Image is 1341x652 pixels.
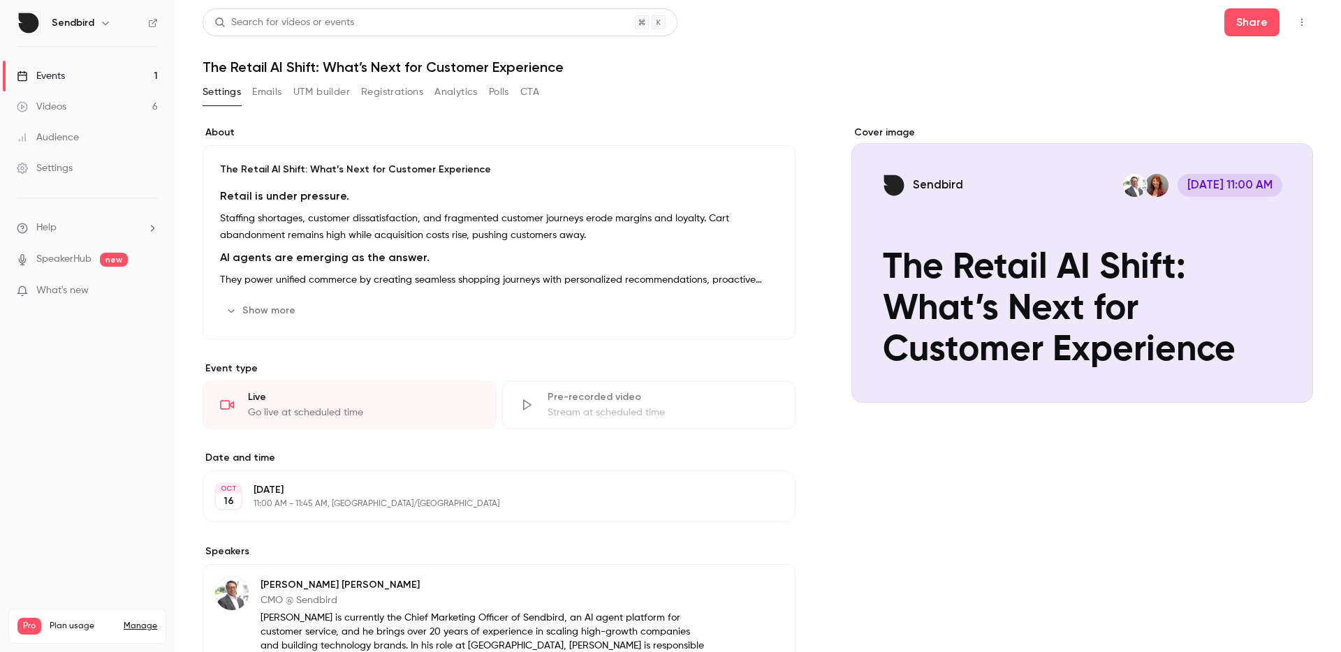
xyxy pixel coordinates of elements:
[520,81,539,103] button: CTA
[203,381,497,429] div: LiveGo live at scheduled time
[223,494,234,508] p: 16
[141,285,158,297] iframe: Noticeable Trigger
[203,59,1313,75] h1: The Retail AI Shift: What’s Next for Customer Experience
[50,621,115,632] span: Plan usage
[100,253,128,267] span: new
[548,390,779,404] div: Pre-recorded video
[17,12,40,34] img: Sendbird
[203,81,241,103] button: Settings
[124,621,157,632] a: Manage
[220,163,778,177] p: The Retail AI Shift: What’s Next for Customer Experience
[216,484,241,494] div: OCT
[36,252,91,267] a: SpeakerHub
[214,15,354,30] div: Search for videos or events
[254,498,721,510] p: 11:00 AM - 11:45 AM, [GEOGRAPHIC_DATA]/[GEOGRAPHIC_DATA]
[361,81,423,103] button: Registrations
[36,283,89,298] span: What's new
[17,131,79,145] div: Audience
[248,390,479,404] div: Live
[203,451,796,465] label: Date and time
[17,161,73,175] div: Settings
[851,126,1313,403] section: Cover image
[293,81,350,103] button: UTM builder
[203,126,796,140] label: About
[215,577,249,610] img: Charles Studt
[1224,8,1280,36] button: Share
[220,210,778,244] p: Staffing shortages, customer dissatisfaction, and fragmented customer journeys erode margins and ...
[434,81,478,103] button: Analytics
[17,221,158,235] li: help-dropdown-opener
[252,81,281,103] button: Emails
[203,544,796,558] label: Speakers
[851,126,1313,140] label: Cover image
[489,81,509,103] button: Polls
[261,578,705,592] p: [PERSON_NAME] [PERSON_NAME]
[203,362,796,376] p: Event type
[502,381,796,429] div: Pre-recorded videoStream at scheduled time
[220,249,778,266] h2: AI agents are emerging as the answer.
[261,593,705,607] p: CMO @ Sendbird
[220,272,778,288] p: They power unified commerce by creating seamless shopping journeys with personalized recommendati...
[548,406,779,420] div: Stream at scheduled time
[17,69,65,83] div: Events
[36,221,57,235] span: Help
[220,299,304,322] button: Show more
[220,188,778,205] h2: Retail is under pressure.
[248,406,479,420] div: Go live at scheduled time
[17,618,41,635] span: Pro
[254,483,721,497] p: [DATE]
[17,100,66,114] div: Videos
[52,16,94,30] h6: Sendbird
